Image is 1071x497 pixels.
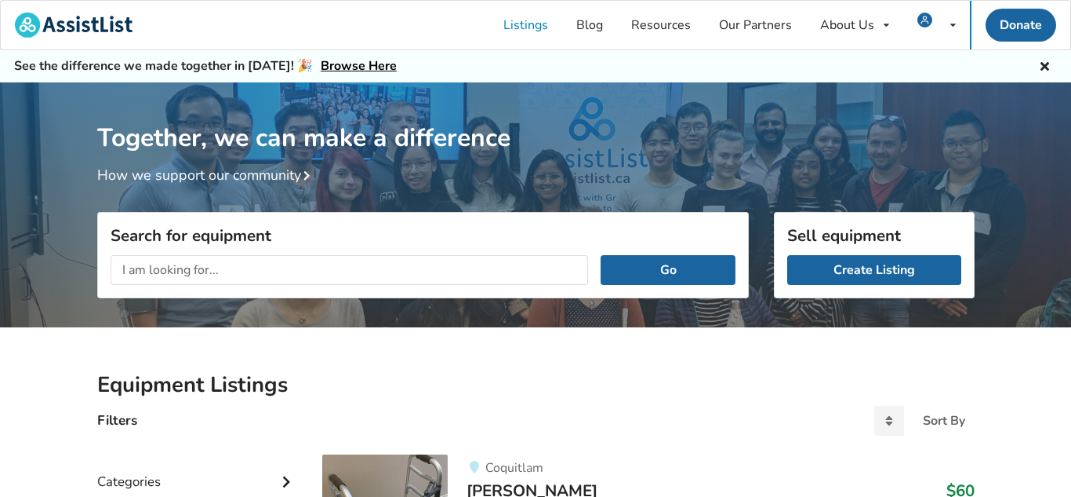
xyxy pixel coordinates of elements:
[321,57,397,75] a: Browse Here
[111,255,589,285] input: I am looking for...
[14,58,397,75] h5: See the difference we made together in [DATE]! 🎉
[601,255,735,285] button: Go
[15,13,133,38] img: assistlist-logo
[917,13,932,27] img: user icon
[485,459,543,477] span: Coquitlam
[562,1,617,49] a: Blog
[489,1,562,49] a: Listings
[787,225,961,246] h3: Sell equipment
[97,371,975,399] h2: Equipment Listings
[820,19,874,31] div: About Us
[617,1,705,49] a: Resources
[923,415,965,427] div: Sort By
[787,255,961,285] a: Create Listing
[97,166,317,185] a: How we support our community
[97,82,975,154] h1: Together, we can make a difference
[986,9,1056,42] a: Donate
[97,411,137,429] h4: Filters
[705,1,806,49] a: Our Partners
[111,225,735,246] h3: Search for equipment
